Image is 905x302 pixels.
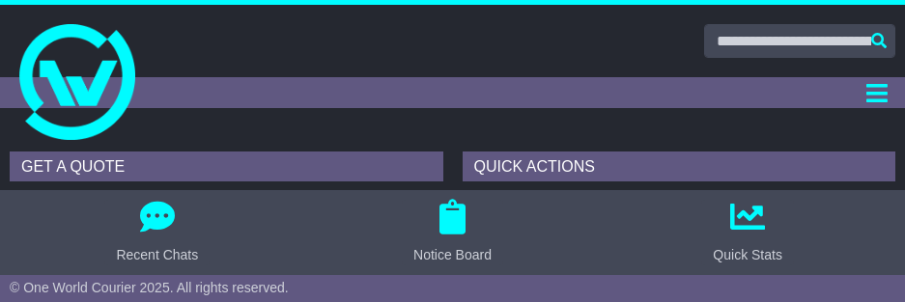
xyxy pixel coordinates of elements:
div: Notice Board [413,245,492,265]
span: © One World Courier 2025. All rights reserved. [10,280,289,295]
div: QUICK ACTIONS [463,151,896,181]
button: Toggle navigation [858,77,895,108]
button: Recent Chats [104,200,210,265]
div: Quick Stats [713,245,782,265]
div: Recent Chats [116,245,198,265]
button: Quick Stats [701,200,794,265]
div: GET A QUOTE [10,151,443,181]
button: Notice Board [402,200,503,265]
